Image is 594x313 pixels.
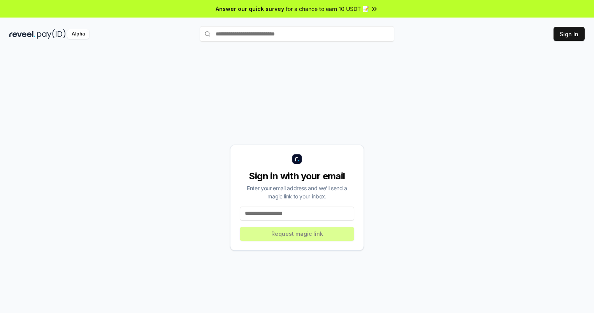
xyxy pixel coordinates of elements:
div: Alpha [67,29,89,39]
img: reveel_dark [9,29,35,39]
span: Answer our quick survey [216,5,284,13]
img: logo_small [292,154,302,164]
div: Sign in with your email [240,170,354,182]
button: Sign In [554,27,585,41]
div: Enter your email address and we’ll send a magic link to your inbox. [240,184,354,200]
img: pay_id [37,29,66,39]
span: for a chance to earn 10 USDT 📝 [286,5,369,13]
